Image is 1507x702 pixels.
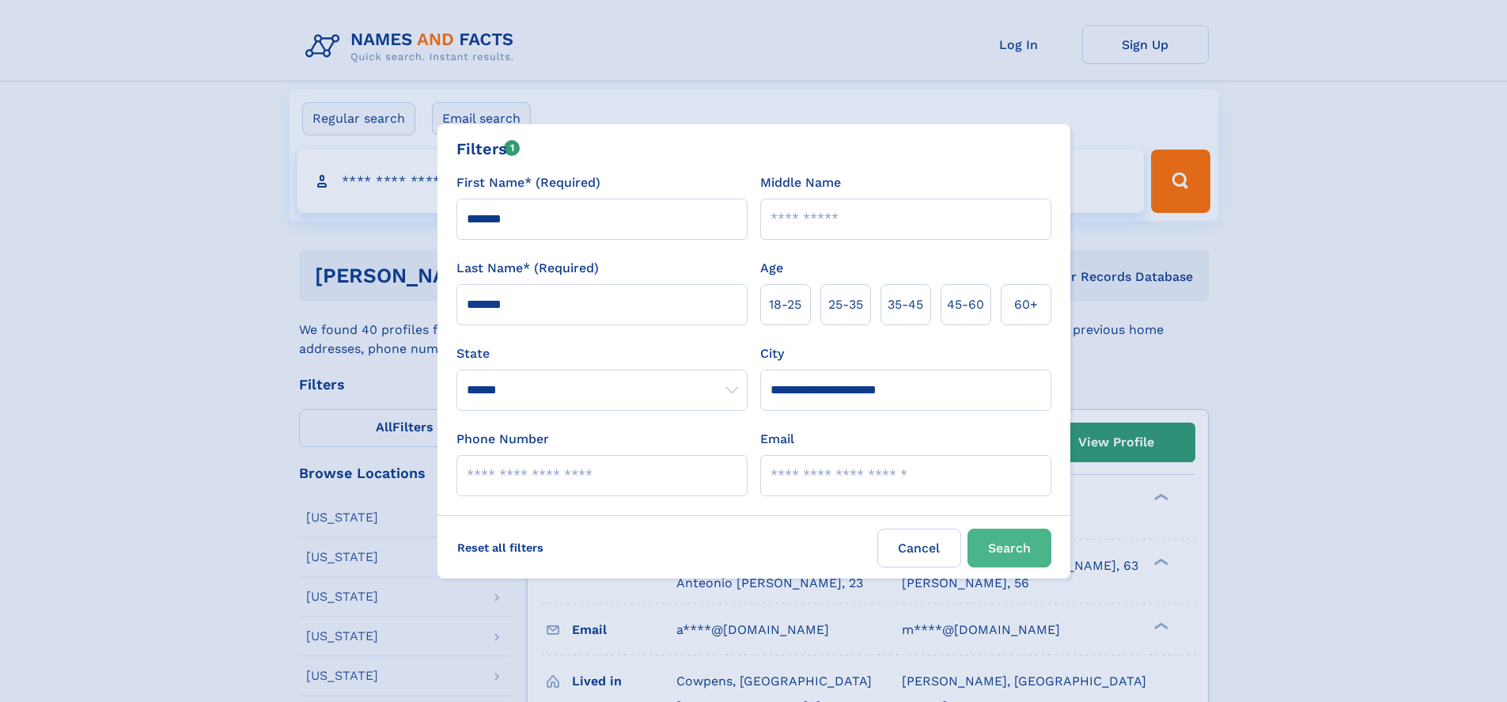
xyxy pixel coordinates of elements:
[967,529,1051,567] button: Search
[760,430,794,449] label: Email
[1014,295,1038,314] span: 60+
[769,295,801,314] span: 18‑25
[456,430,549,449] label: Phone Number
[456,344,748,363] label: State
[828,295,863,314] span: 25‑35
[456,137,521,161] div: Filters
[760,259,783,278] label: Age
[877,529,961,567] label: Cancel
[760,173,841,192] label: Middle Name
[447,529,554,567] label: Reset all filters
[456,173,600,192] label: First Name* (Required)
[456,259,599,278] label: Last Name* (Required)
[947,295,984,314] span: 45‑60
[760,344,784,363] label: City
[888,295,923,314] span: 35‑45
